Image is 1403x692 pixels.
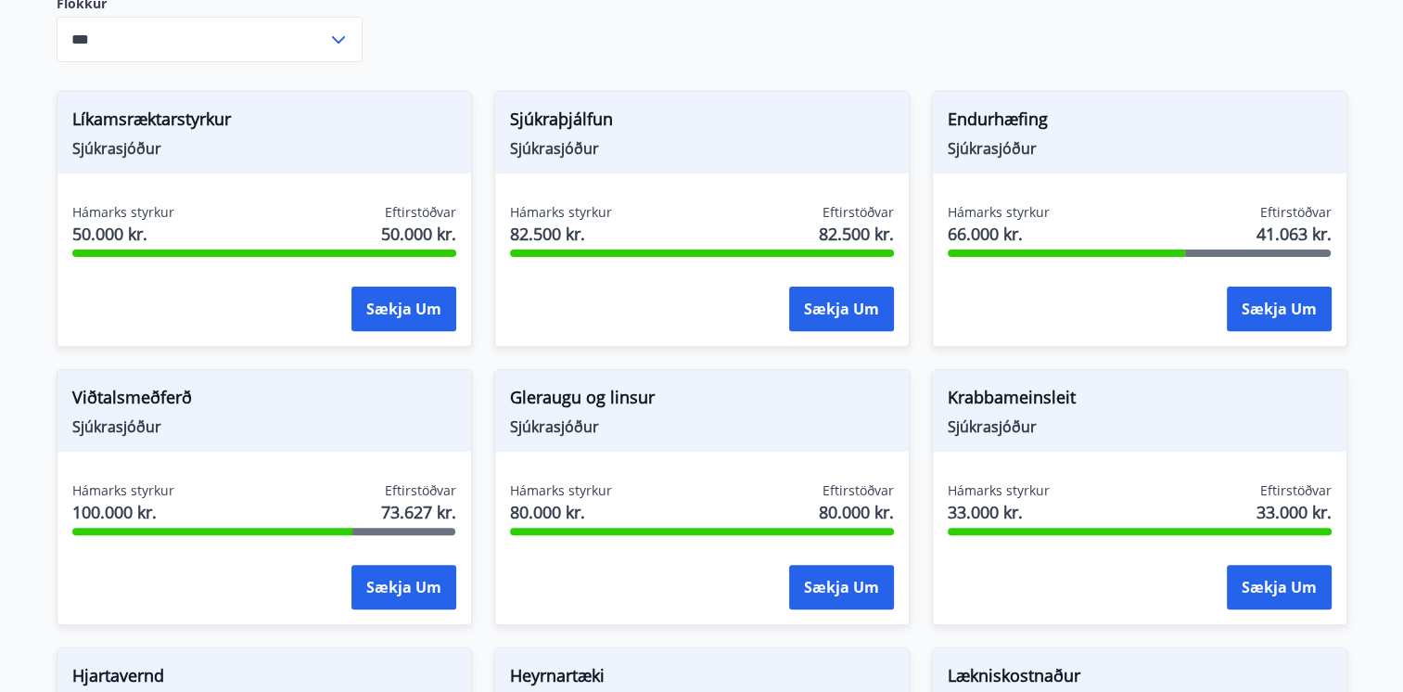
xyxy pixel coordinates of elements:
span: Sjúkrasjóður [510,138,894,159]
span: Hámarks styrkur [72,481,174,500]
span: 82.500 kr. [510,222,612,246]
span: 50.000 kr. [381,222,456,246]
span: Sjúkrasjóður [72,416,456,437]
span: Eftirstöðvar [823,481,894,500]
span: 80.000 kr. [510,500,612,524]
button: Sækja um [351,565,456,609]
span: Hámarks styrkur [948,481,1050,500]
span: 82.500 kr. [819,222,894,246]
button: Sækja um [351,287,456,331]
span: Gleraugu og linsur [510,385,894,416]
span: Eftirstöðvar [385,481,456,500]
span: 80.000 kr. [819,500,894,524]
button: Sækja um [789,287,894,331]
span: 73.627 kr. [381,500,456,524]
span: Eftirstöðvar [823,203,894,222]
span: Sjúkrasjóður [948,416,1332,437]
span: 66.000 kr. [948,222,1050,246]
button: Sækja um [1227,287,1332,331]
span: 50.000 kr. [72,222,174,246]
span: Hámarks styrkur [510,481,612,500]
span: 41.063 kr. [1256,222,1332,246]
span: 33.000 kr. [948,500,1050,524]
span: Endurhæfing [948,107,1332,138]
span: Hámarks styrkur [510,203,612,222]
button: Sækja um [789,565,894,609]
span: Líkamsræktarstyrkur [72,107,456,138]
span: Sjúkrasjóður [72,138,456,159]
span: Viðtalsmeðferð [72,385,456,416]
span: Krabbameinsleit [948,385,1332,416]
span: Hámarks styrkur [72,203,174,222]
span: Sjúkraþjálfun [510,107,894,138]
button: Sækja um [1227,565,1332,609]
span: Sjúkrasjóður [510,416,894,437]
span: 33.000 kr. [1256,500,1332,524]
span: Eftirstöðvar [385,203,456,222]
span: Hámarks styrkur [948,203,1050,222]
span: Sjúkrasjóður [948,138,1332,159]
span: Eftirstöðvar [1260,203,1332,222]
span: Eftirstöðvar [1260,481,1332,500]
span: 100.000 kr. [72,500,174,524]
